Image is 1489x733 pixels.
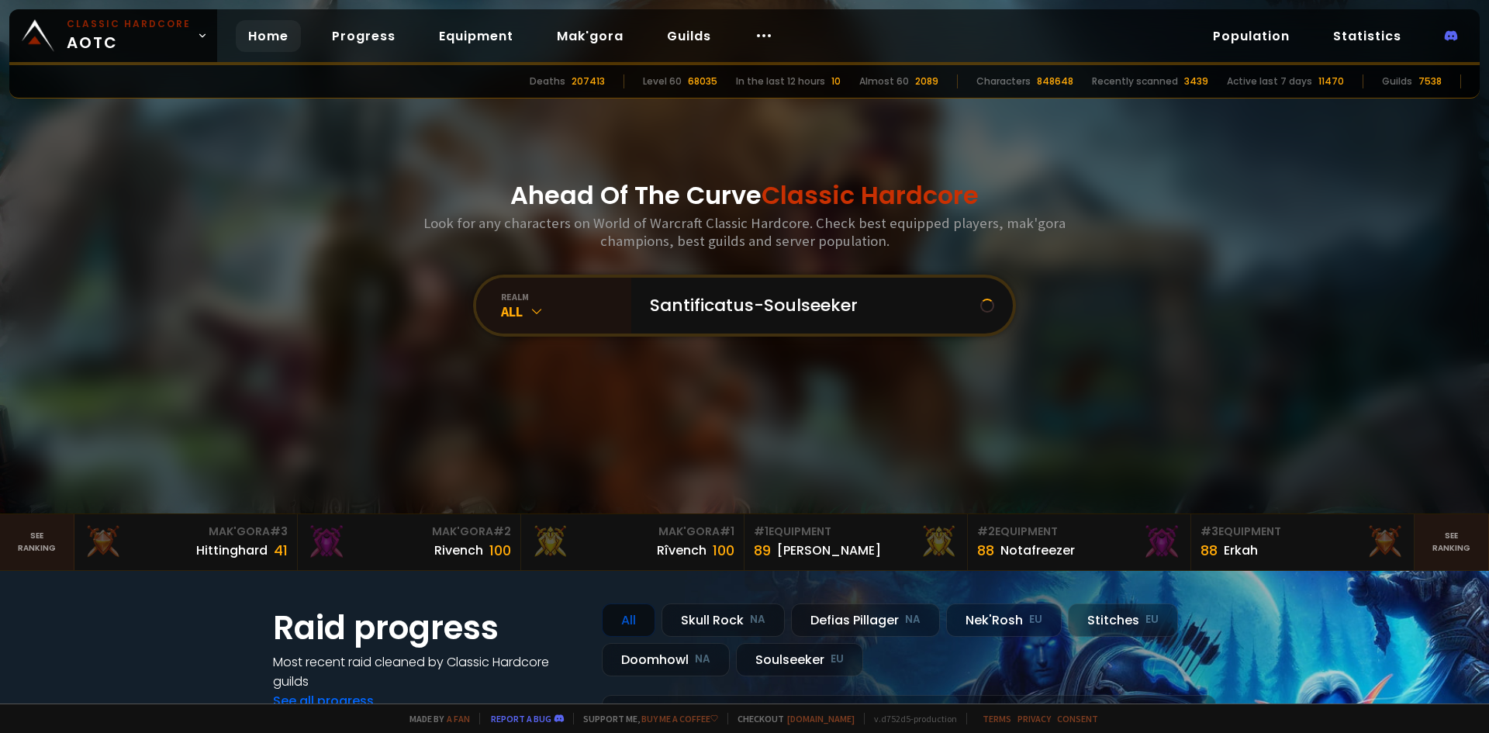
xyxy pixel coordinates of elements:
[1415,514,1489,570] a: Seeranking
[273,692,374,710] a: See all progress
[544,20,636,52] a: Mak'gora
[977,524,995,539] span: # 2
[762,178,979,213] span: Classic Hardcore
[657,541,706,560] div: Rîvench
[489,540,511,561] div: 100
[976,74,1031,88] div: Characters
[1092,74,1178,88] div: Recently scanned
[754,540,771,561] div: 89
[602,603,655,637] div: All
[641,713,718,724] a: Buy me a coffee
[400,713,470,724] span: Made by
[273,652,583,691] h4: Most recent raid cleaned by Classic Hardcore guilds
[695,652,710,667] small: NA
[1191,514,1415,570] a: #3Equipment88Erkah
[298,514,521,570] a: Mak'Gora#2Rivench100
[983,713,1011,724] a: Terms
[791,603,940,637] div: Defias Pillager
[1029,612,1042,628] small: EU
[662,603,785,637] div: Skull Rock
[67,17,191,54] span: AOTC
[9,9,217,62] a: Classic HardcoreAOTC
[1318,74,1344,88] div: 11470
[915,74,938,88] div: 2089
[1224,541,1258,560] div: Erkah
[1201,524,1218,539] span: # 3
[727,713,855,724] span: Checkout
[572,74,605,88] div: 207413
[1382,74,1412,88] div: Guilds
[754,524,958,540] div: Equipment
[1000,541,1075,560] div: Notafreezer
[1037,74,1073,88] div: 848648
[510,177,979,214] h1: Ahead Of The Curve
[1184,74,1208,88] div: 3439
[74,514,298,570] a: Mak'Gora#3Hittinghard41
[655,20,724,52] a: Guilds
[968,514,1191,570] a: #2Equipment88Notafreezer
[491,713,551,724] a: Report a bug
[643,74,682,88] div: Level 60
[417,214,1072,250] h3: Look for any characters on World of Warcraft Classic Hardcore. Check best equipped players, mak'g...
[447,713,470,724] a: a fan
[1145,612,1159,628] small: EU
[1201,540,1218,561] div: 88
[270,524,288,539] span: # 3
[320,20,408,52] a: Progress
[750,612,765,628] small: NA
[530,524,734,540] div: Mak'Gora
[236,20,301,52] a: Home
[713,540,734,561] div: 100
[84,524,288,540] div: Mak'Gora
[67,17,191,31] small: Classic Hardcore
[744,514,968,570] a: #1Equipment89[PERSON_NAME]
[1418,74,1442,88] div: 7538
[787,713,855,724] a: [DOMAIN_NAME]
[1057,713,1098,724] a: Consent
[688,74,717,88] div: 68035
[720,524,734,539] span: # 1
[501,291,631,303] div: realm
[1017,713,1051,724] a: Privacy
[1201,524,1404,540] div: Equipment
[1068,603,1178,637] div: Stitches
[530,74,565,88] div: Deaths
[1321,20,1414,52] a: Statistics
[273,603,583,652] h1: Raid progress
[859,74,909,88] div: Almost 60
[977,524,1181,540] div: Equipment
[864,713,957,724] span: v. d752d5 - production
[493,524,511,539] span: # 2
[977,540,994,561] div: 88
[777,541,881,560] div: [PERSON_NAME]
[307,524,511,540] div: Mak'Gora
[736,643,863,676] div: Soulseeker
[602,643,730,676] div: Doomhowl
[1227,74,1312,88] div: Active last 7 days
[434,541,483,560] div: Rivench
[831,74,841,88] div: 10
[754,524,769,539] span: # 1
[427,20,526,52] a: Equipment
[946,603,1062,637] div: Nek'Rosh
[1201,20,1302,52] a: Population
[274,540,288,561] div: 41
[641,278,980,334] input: Search a character...
[831,652,844,667] small: EU
[501,303,631,320] div: All
[521,514,744,570] a: Mak'Gora#1Rîvench100
[573,713,718,724] span: Support me,
[905,612,921,628] small: NA
[196,541,268,560] div: Hittinghard
[736,74,825,88] div: In the last 12 hours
